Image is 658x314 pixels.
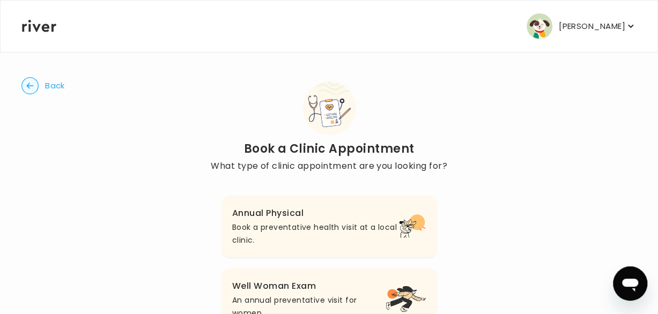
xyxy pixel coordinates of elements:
[232,206,400,221] h3: Annual Physical
[232,221,400,246] p: Book a preventative health visit at a local clinic.
[232,279,386,294] h3: Well Woman Exam
[527,13,636,39] button: user avatar[PERSON_NAME]
[211,141,447,156] h2: Book a Clinic Appointment
[613,266,647,301] iframe: Button to launch messaging window, conversation in progress
[21,77,65,94] button: Back
[211,159,447,174] p: What type of clinic appointment are you looking for?
[45,78,65,93] span: Back
[527,13,552,39] img: user avatar
[559,19,625,34] p: [PERSON_NAME]
[302,81,356,135] img: Book Clinic Appointment
[221,195,437,257] button: Annual PhysicalBook a preventative health visit at a local clinic.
